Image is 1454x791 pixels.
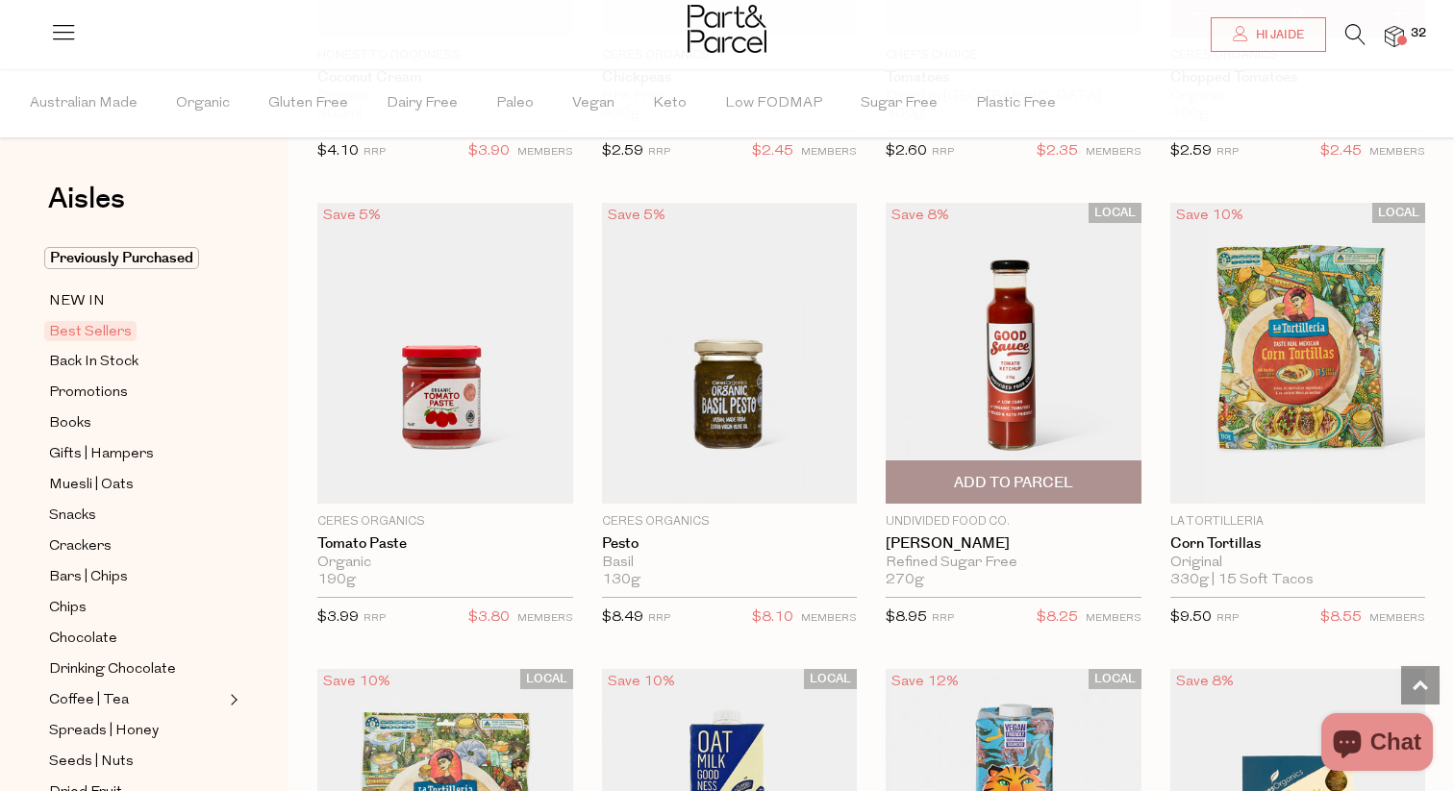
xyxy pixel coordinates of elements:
span: Add To Parcel [954,473,1073,493]
span: Seeds | Nuts [49,751,134,774]
span: $3.80 [468,606,510,630]
small: RRP [932,147,954,158]
span: Promotions [49,382,128,405]
span: Books [49,412,91,435]
a: Aisles [48,185,125,233]
a: Previously Purchased [49,247,224,270]
a: Chocolate [49,627,224,651]
span: LOCAL [1089,203,1141,223]
div: Save 10% [1170,203,1249,229]
span: Gifts | Hampers [49,443,154,466]
span: 270g [886,572,924,589]
span: LOCAL [520,669,573,689]
a: Spreads | Honey [49,719,224,743]
a: Drinking Chocolate [49,657,224,681]
img: Corn Tortillas [1170,203,1426,504]
a: Bars | Chips [49,565,224,589]
small: RRP [363,147,386,158]
span: Back In Stock [49,351,138,374]
div: Save 12% [886,669,965,695]
div: Basil [602,555,858,572]
small: MEMBERS [801,147,857,158]
span: $2.59 [1170,144,1212,159]
div: Save 5% [602,203,671,229]
inbox-online-store-chat: Shopify online store chat [1316,713,1439,776]
span: Best Sellers [44,321,137,341]
span: Muesli | Oats [49,474,134,497]
div: Save 8% [1170,669,1240,695]
span: LOCAL [1372,203,1425,223]
span: $2.45 [752,139,793,164]
button: Expand/Collapse Coffee | Tea [225,688,238,711]
span: $2.35 [1037,139,1078,164]
span: $8.95 [886,610,927,625]
span: Drinking Chocolate [49,658,176,681]
span: Crackers [49,535,112,558]
a: Pesto [602,535,858,553]
a: Tomato Paste [317,535,573,553]
span: LOCAL [1089,669,1141,689]
span: Paleo [496,70,534,137]
a: [PERSON_NAME] [886,535,1141,553]
span: Keto [653,70,687,137]
p: Undivided Food Co. [886,513,1141,531]
a: Promotions [49,381,224,405]
img: Part&Parcel [688,5,766,53]
span: Low FODMAP [725,70,822,137]
div: Organic [317,555,573,572]
span: LOCAL [804,669,857,689]
a: NEW IN [49,289,224,313]
small: MEMBERS [801,613,857,624]
small: RRP [648,147,670,158]
span: Bars | Chips [49,566,128,589]
p: Ceres Organics [317,513,573,531]
p: Ceres Organics [602,513,858,531]
span: $8.49 [602,610,643,625]
a: Seeds | Nuts [49,750,224,774]
span: $4.10 [317,144,359,159]
small: RRP [1216,613,1239,624]
img: Tomato Paste [317,203,573,504]
span: $2.45 [1320,139,1362,164]
a: 32 [1385,26,1404,46]
small: RRP [1216,147,1239,158]
span: Vegan [572,70,614,137]
a: Coffee | Tea [49,688,224,712]
div: Save 10% [317,669,396,695]
span: Previously Purchased [44,247,199,269]
a: Chips [49,596,224,620]
div: Save 10% [602,669,681,695]
span: Hi Jaide [1251,27,1304,43]
button: Add To Parcel [886,460,1141,504]
small: MEMBERS [517,613,573,624]
span: $3.90 [468,139,510,164]
a: Back In Stock [49,350,224,374]
small: RRP [932,613,954,624]
span: Gluten Free [268,70,348,137]
span: 130g [602,572,640,589]
img: Tomato Ketchup [886,203,1141,504]
span: Coffee | Tea [49,689,129,712]
span: Snacks [49,505,96,528]
a: Muesli | Oats [49,473,224,497]
span: $2.59 [602,144,643,159]
span: NEW IN [49,290,105,313]
small: MEMBERS [517,147,573,158]
span: $8.25 [1037,606,1078,630]
small: RRP [363,613,386,624]
a: Hi Jaide [1211,17,1326,52]
span: Sugar Free [861,70,938,137]
span: 190g [317,572,356,589]
span: Plastic Free [976,70,1056,137]
span: $3.99 [317,610,359,625]
span: Aisles [48,178,125,220]
p: La Tortilleria [1170,513,1426,531]
div: Original [1170,555,1426,572]
a: Books [49,411,224,435]
span: $8.10 [752,606,793,630]
small: MEMBERS [1369,147,1425,158]
span: Australian Made [30,70,138,137]
span: Spreads | Honey [49,720,159,743]
span: $9.50 [1170,610,1212,625]
span: Chocolate [49,628,117,651]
